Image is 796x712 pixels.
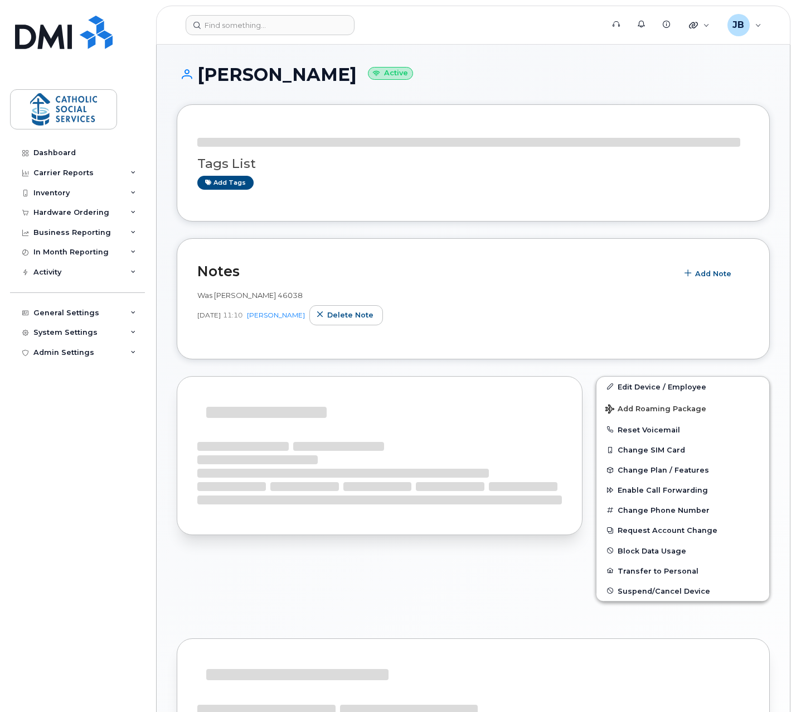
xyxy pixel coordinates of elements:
[596,541,769,561] button: Block Data Usage
[247,311,305,319] a: [PERSON_NAME]
[197,176,254,190] a: Add tags
[596,581,769,601] button: Suspend/Cancel Device
[223,310,242,320] span: 11:10
[618,586,710,595] span: Suspend/Cancel Device
[197,310,221,320] span: [DATE]
[596,377,769,397] a: Edit Device / Employee
[677,263,741,283] button: Add Note
[197,157,749,171] h3: Tags List
[596,520,769,540] button: Request Account Change
[596,561,769,581] button: Transfer to Personal
[177,65,770,84] h1: [PERSON_NAME]
[309,305,383,325] button: Delete note
[197,291,303,300] span: Was [PERSON_NAME] 46038
[596,397,769,420] button: Add Roaming Package
[596,460,769,480] button: Change Plan / Features
[596,500,769,520] button: Change Phone Number
[618,486,708,494] span: Enable Call Forwarding
[596,420,769,440] button: Reset Voicemail
[197,263,672,280] h2: Notes
[368,67,413,80] small: Active
[327,310,373,320] span: Delete note
[596,480,769,500] button: Enable Call Forwarding
[618,466,709,474] span: Change Plan / Features
[605,405,706,415] span: Add Roaming Package
[596,440,769,460] button: Change SIM Card
[695,268,731,279] span: Add Note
